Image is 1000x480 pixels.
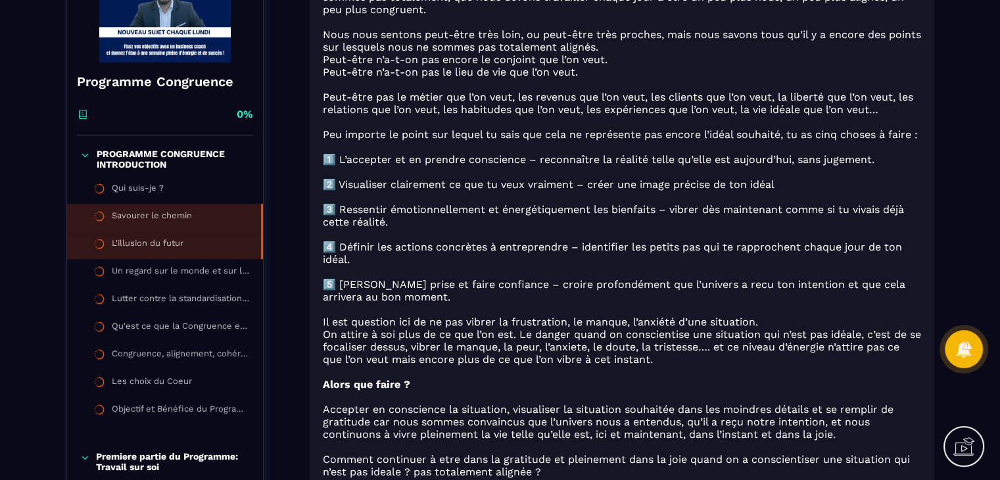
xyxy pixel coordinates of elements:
span: 5️⃣ [PERSON_NAME] prise et faire confiance – croire profondément que l’univers a recu ton intenti... [323,278,905,303]
strong: Alors que faire ? [323,378,410,391]
span: Peu importe le point sur lequel tu sais que cela ne représente pas encore l’idéal souhaité, tu as... [323,128,918,141]
div: Savourer le chemin [112,210,192,225]
span: Peut-être pas le métier que l’on veut, les revenus que l’on veut, les clients que l’on veut, la l... [323,91,913,116]
div: Lutter contre la standardisation des Hommes et des besoins [112,293,250,308]
span: Comment continuer à etre dans la gratitude et pleinement dans la joie quand on a conscientiser un... [323,453,910,478]
span: Peut-être n’a-t-on pas encore le conjoint que l’on veut. [323,53,607,66]
div: Les choix du Coeur [112,376,192,391]
span: Il est question ici de ne pas vibrer la frustration, le manque, l’anxiété d’une situation. [323,316,758,328]
p: 0% [237,107,253,122]
p: PROGRAMME CONGRUENCE INTRODUCTION [97,149,250,170]
div: Objectif et Bénéfice du Programme [112,404,250,418]
div: Congruence, alignement, cohérence, quelle différence ? [112,348,250,363]
div: Un regard sur le monde et sur la place de la [DEMOGRAPHIC_DATA] [112,266,250,280]
div: Qu'est ce que la Congruence et Pourquoi ce Programme ? [112,321,250,335]
div: Qui suis-je ? [112,183,164,197]
span: 1️⃣ L’accepter et en prendre conscience – reconnaître la réalité telle qu’elle est aujourd’hui, s... [323,153,874,166]
span: 4️⃣ Définir les actions concrètes à entreprendre – identifier les petits pas qui te rapprochent c... [323,241,902,266]
span: On attire à soi plus de ce que l’on est. Le danger quand on conscientise une situation qui n’est ... [323,328,921,366]
span: 3️⃣ Ressentir émotionnellement et énergétiquement les bienfaits – vibrer dès maintenant comme si ... [323,203,904,228]
div: L'illusion du futur [112,238,183,252]
span: 2️⃣ Visualiser clairement ce que tu veux vraiment – créer une image précise de ton idéal [323,178,774,191]
span: Accepter en conscience la situation, visualiser la situation souhaitée dans les moindres détails ... [323,403,893,441]
h4: Programme Congruence [77,72,253,91]
span: Nous nous sentons peut-être très loin, ou peut-être très proches, mais nous savons tous qu’il y a... [323,28,921,53]
p: Premiere partie du Programme: Travail sur soi [96,451,249,472]
span: Peut-être n’a-t-on pas le lieu de vie que l’on veut. [323,66,578,78]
